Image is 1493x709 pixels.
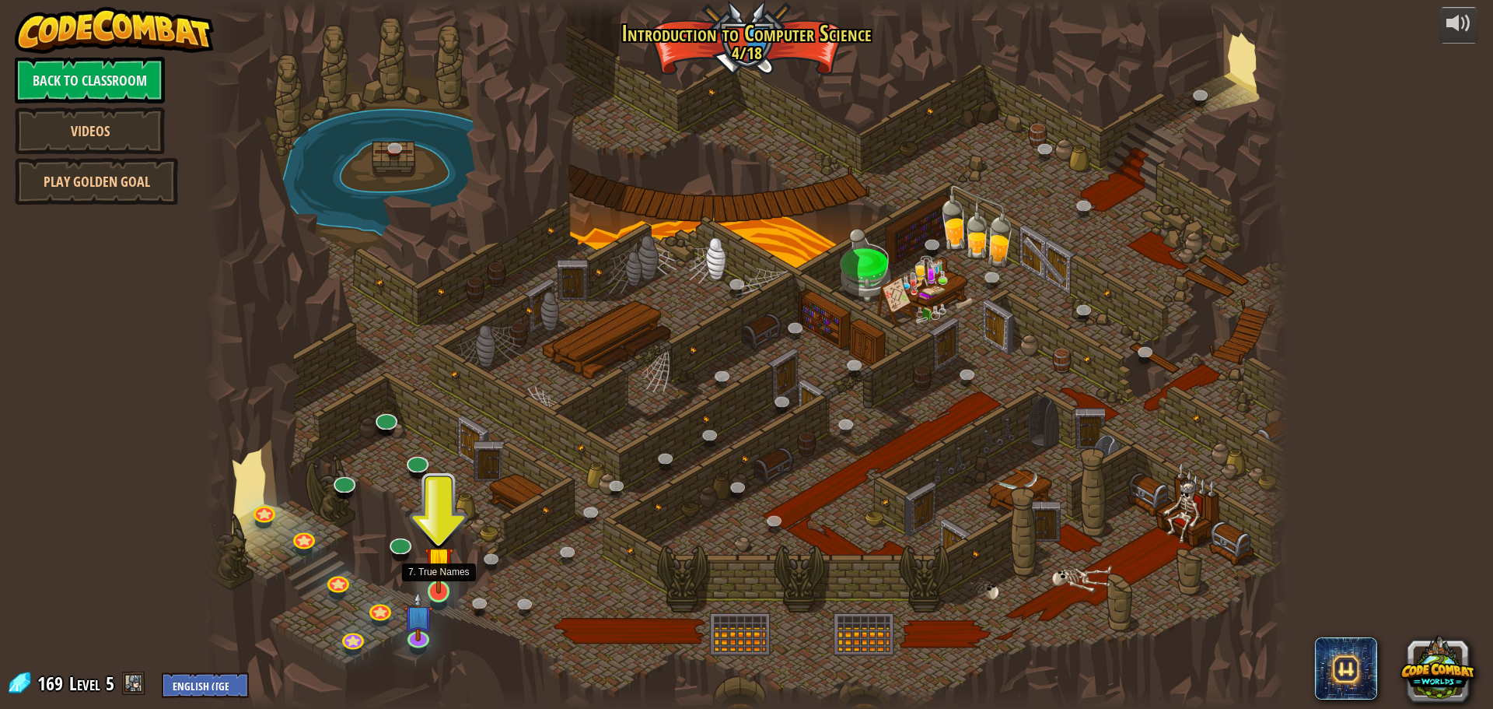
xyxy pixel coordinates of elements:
button: Adjust volume [1439,7,1478,44]
a: Videos [15,107,165,154]
span: 169 [37,671,68,696]
a: Back to Classroom [15,57,165,104]
img: level-banner-unstarted-subscriber.png [404,591,432,641]
img: level-banner-started.png [425,528,453,594]
span: Level [69,671,100,697]
span: 5 [106,671,114,696]
a: Play Golden Goal [15,158,178,205]
img: CodeCombat - Learn how to code by playing a game [15,7,214,54]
